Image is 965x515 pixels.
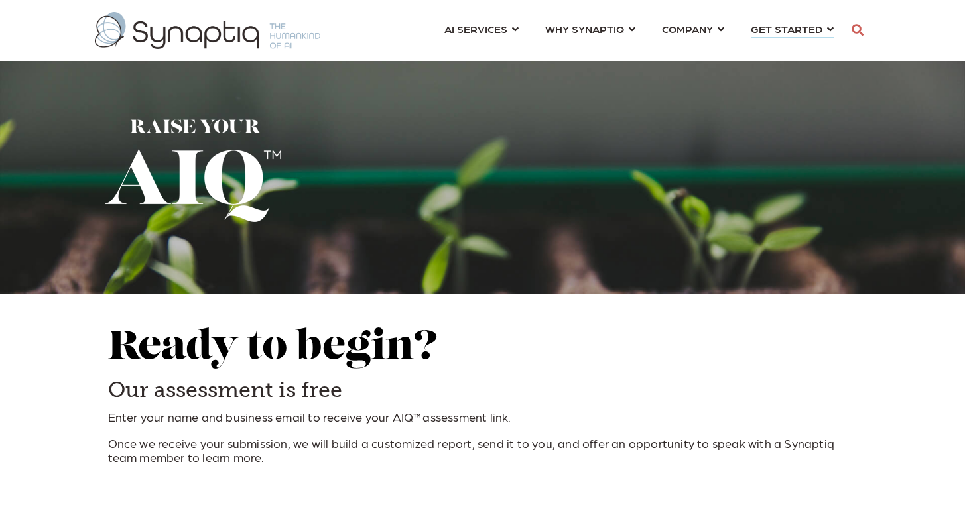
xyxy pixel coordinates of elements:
nav: menu [431,7,847,54]
a: GET STARTED [751,17,834,41]
img: synaptiq logo-1 [95,12,320,49]
span: COMPANY [662,23,713,35]
a: COMPANY [662,17,724,41]
span: GET STARTED [751,23,822,35]
h3: Our assessment is free [108,376,858,404]
p: Enter your name and business email to receive your AIQ™assessment link. [108,410,858,424]
img: Raise Your AIQ™ [105,119,281,222]
a: WHY SYNAPTIQ [545,17,635,41]
h2: Ready to begin? [108,327,858,371]
span: WHY SYNAPTIQ [545,23,624,35]
a: AI SERVICES [444,17,519,41]
span: AI SERVICES [444,23,507,35]
p: Once we receive your submission, we will build a customized report, send it to you, and offer an ... [108,436,858,465]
